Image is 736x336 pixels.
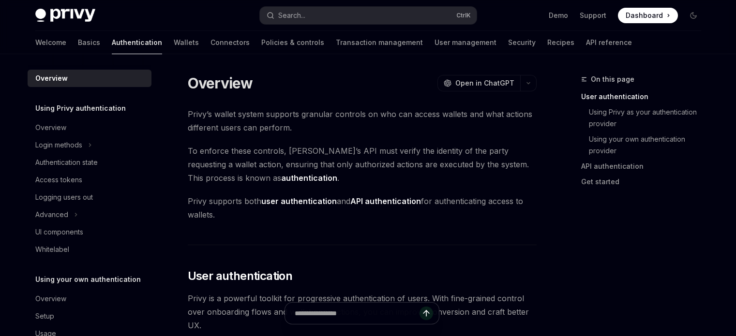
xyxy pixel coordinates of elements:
strong: authentication [281,173,337,183]
div: Setup [35,310,54,322]
a: Support [580,11,606,20]
span: User authentication [188,268,293,284]
h1: Overview [188,74,253,92]
a: Recipes [547,31,574,54]
a: Security [508,31,536,54]
a: Policies & controls [261,31,324,54]
button: Search...CtrlK [260,7,477,24]
a: Welcome [35,31,66,54]
a: Overview [28,290,151,307]
span: Dashboard [626,11,663,20]
a: Setup [28,307,151,325]
div: Logging users out [35,191,93,203]
span: Ctrl K [456,12,471,19]
div: Overview [35,122,66,133]
div: UI components [35,226,83,238]
div: Access tokens [35,174,82,186]
span: Privy supports both and for authenticating access to wallets. [188,194,537,221]
strong: user authentication [261,196,337,206]
a: Demo [549,11,568,20]
span: Open in ChatGPT [455,78,514,88]
div: Advanced [35,209,68,220]
a: Access tokens [28,171,151,189]
span: On this page [591,73,634,85]
span: Privy is a powerful toolkit for progressive authentication of users. With fine-grained control ov... [188,292,537,332]
a: Connectors [210,31,250,54]
h5: Using Privy authentication [35,102,126,114]
a: Using your own authentication provider [589,131,709,159]
a: Authentication [112,31,162,54]
button: Toggle dark mode [686,8,701,23]
a: API reference [586,31,632,54]
button: Open in ChatGPT [437,75,520,91]
button: Send message [420,307,433,320]
strong: API authentication [350,196,421,206]
div: Overview [35,293,66,305]
a: Dashboard [618,8,678,23]
div: Overview [35,73,68,84]
a: UI components [28,223,151,241]
span: Privy’s wallet system supports granular controls on who can access wallets and what actions diffe... [188,107,537,134]
a: Overview [28,70,151,87]
div: Search... [278,10,305,21]
div: Login methods [35,139,82,151]
a: Using Privy as your authentication provider [589,104,709,131]
a: Whitelabel [28,241,151,258]
div: Whitelabel [35,244,69,255]
a: User authentication [581,89,709,104]
span: To enforce these controls, [PERSON_NAME]’s API must verify the identity of the party requesting a... [188,144,537,185]
a: User management [435,31,496,54]
a: Wallets [174,31,199,54]
img: dark logo [35,9,95,22]
a: Logging users out [28,189,151,206]
h5: Using your own authentication [35,274,141,285]
a: Authentication state [28,154,151,171]
a: API authentication [581,159,709,174]
a: Transaction management [336,31,423,54]
a: Get started [581,174,709,190]
div: Authentication state [35,157,98,168]
a: Overview [28,119,151,136]
a: Basics [78,31,100,54]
